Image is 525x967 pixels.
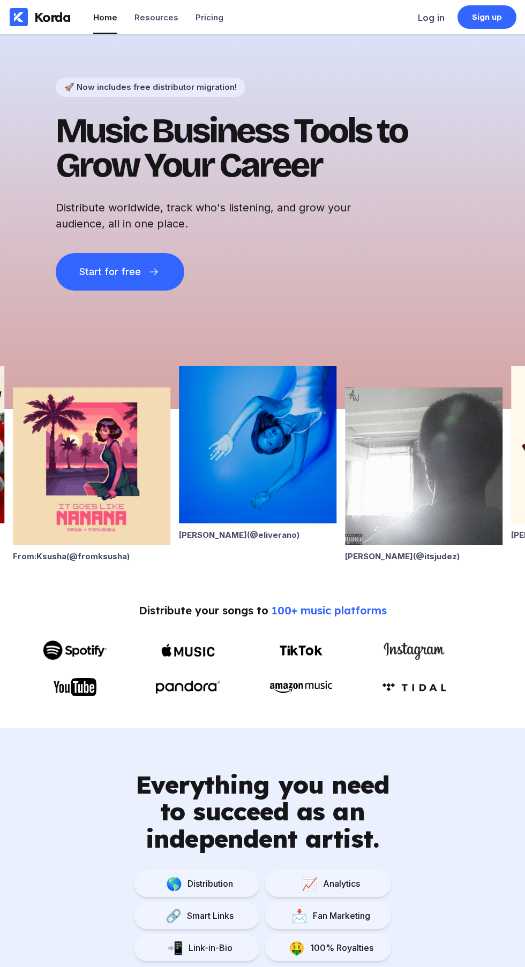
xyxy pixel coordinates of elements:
div: 📲 [162,940,183,956]
div: Home [93,12,117,22]
span: 100+ music platforms [272,604,387,617]
div: Log in [418,12,445,23]
div: [PERSON_NAME] (@ eliverano ) [179,530,336,540]
h1: Music Business Tools to Grow Your Career [56,114,441,182]
div: Link-in-Bio [183,942,232,953]
button: Start for free [56,253,184,291]
div: 📈 [296,876,318,892]
div: 🌎 [161,876,182,892]
img: Amazon [269,678,333,696]
img: Eli Verano [179,366,336,523]
img: From:Ksusha [13,387,170,545]
div: 🤑 [283,940,305,956]
div: Resources [134,12,178,22]
div: Distribution [182,878,233,889]
div: 100% Royalties [305,942,373,953]
img: Alan Ward [345,387,502,545]
img: Apple Music [161,635,215,665]
div: 📩 [286,908,307,924]
a: Sign up [457,5,516,29]
img: YouTube [54,678,96,696]
div: Pricing [196,12,223,22]
div: From:Ksusha (@ fromksusha ) [13,551,170,561]
div: Distribute your songs to [139,604,387,617]
img: Pandora [156,681,220,694]
img: Amazon [382,683,446,692]
div: Everything you need to succeed as an independent artist. [134,771,391,852]
div: 🚀 Now includes free distributor migration! [64,82,237,92]
div: Start for free [79,267,140,277]
h2: Distribute worldwide, track who's listening, and grow your audience, all in one place. [56,200,399,232]
div: Korda [34,9,71,25]
div: [PERSON_NAME] (@ itsjudez ) [345,551,502,561]
img: Spotify [43,641,107,660]
div: 🔗 [160,908,182,924]
div: Analytics [318,878,360,889]
div: Fan Marketing [307,910,370,921]
img: Instagram [382,639,446,662]
div: Sign up [472,12,502,22]
div: Smart Links [182,910,234,921]
img: TikTok [280,645,322,656]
